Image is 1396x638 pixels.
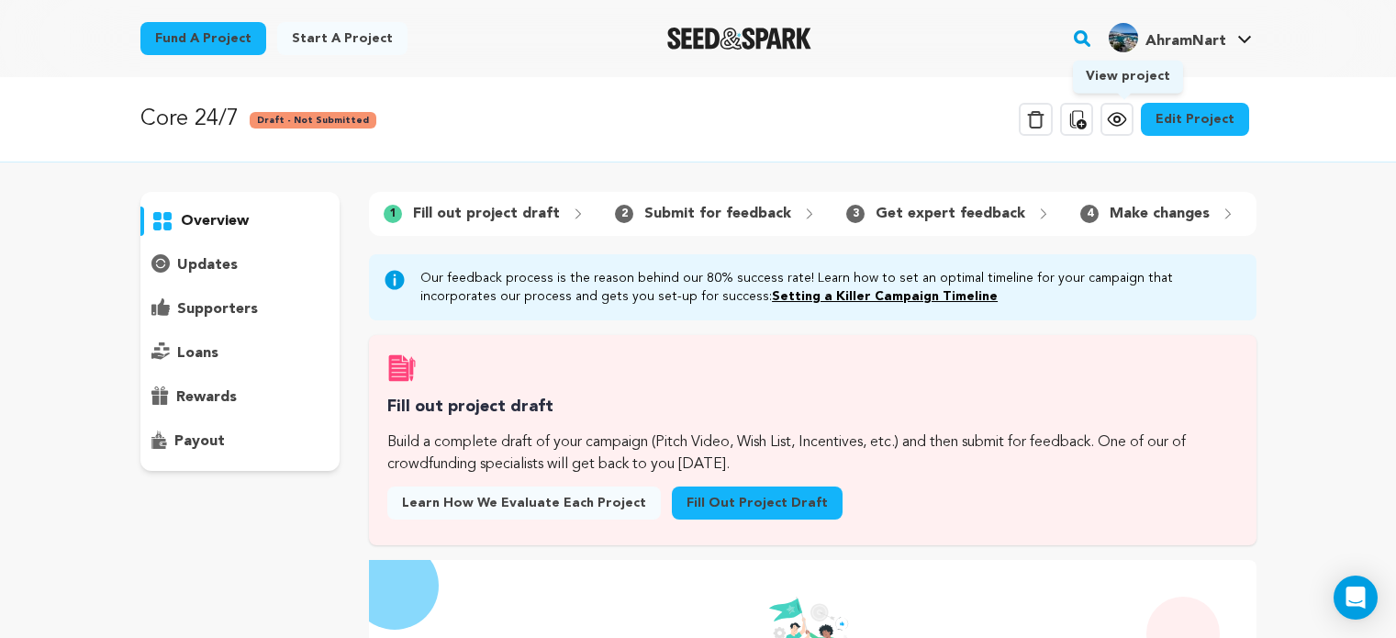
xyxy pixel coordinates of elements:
a: Setting a Killer Campaign Timeline [772,290,998,303]
a: Learn how we evaluate each project [387,487,661,520]
button: loans [140,339,341,368]
p: Core 24/7 [140,103,239,136]
span: AhramNart's Profile [1105,19,1256,58]
h3: Fill out project draft [387,394,1237,420]
span: 4 [1080,205,1099,223]
p: supporters [177,298,258,320]
a: Edit Project [1141,103,1249,136]
button: updates [140,251,341,280]
span: AhramNart [1145,34,1226,49]
a: AhramNart's Profile [1105,19,1256,52]
p: loans [177,342,218,364]
p: Submit for feedback [644,203,791,225]
img: Seed&Spark Logo Dark Mode [667,28,811,50]
div: Open Intercom Messenger [1334,576,1378,620]
a: Fill out project draft [672,487,843,520]
div: AhramNart's Profile [1109,23,1226,52]
a: Fund a project [140,22,266,55]
p: updates [177,254,238,276]
button: payout [140,427,341,456]
span: 1 [384,205,402,223]
span: Draft - Not Submitted [250,112,376,129]
span: Learn how we evaluate each project [402,494,646,512]
a: Start a project [277,22,408,55]
button: overview [140,207,341,236]
button: rewards [140,383,341,412]
span: 2 [615,205,633,223]
p: payout [174,431,225,453]
a: Seed&Spark Homepage [667,28,811,50]
p: rewards [176,386,237,409]
p: Make changes [1110,203,1210,225]
p: Build a complete draft of your campaign (Pitch Video, Wish List, Incentives, etc.) and then submi... [387,431,1237,476]
p: Our feedback process is the reason behind our 80% success rate! Learn how to set an optimal timel... [420,269,1241,306]
p: Get expert feedback [876,203,1025,225]
button: supporters [140,295,341,324]
p: overview [181,210,249,232]
img: 08f20192ab110c04.jpg [1109,23,1138,52]
p: Fill out project draft [413,203,560,225]
span: 3 [846,205,865,223]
